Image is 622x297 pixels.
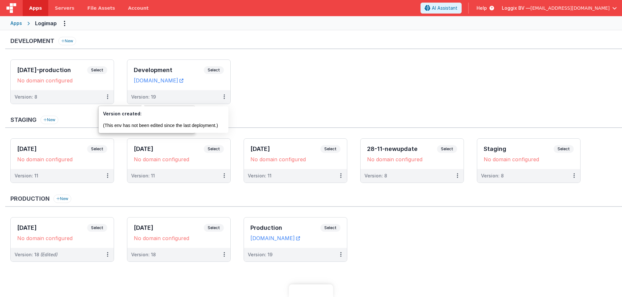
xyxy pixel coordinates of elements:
h3: [DATE] [17,146,87,152]
div: Version: 8 [481,173,504,179]
span: (Edited) [40,252,58,257]
div: Version: 18 [131,251,156,258]
h3: Version created: [103,111,224,117]
span: Select [320,145,340,153]
h3: 28-11-newupdate [367,146,437,152]
div: No domain configured [17,77,107,84]
span: Select [87,145,107,153]
span: Select [87,66,107,74]
div: No domain configured [250,156,340,163]
div: No domain configured [17,235,107,241]
div: No domain configured [17,156,107,163]
h3: Production [10,196,50,202]
span: Servers [55,5,74,11]
a: [DOMAIN_NAME] [250,235,300,241]
h3: [DATE] [17,225,87,231]
h3: Development [10,38,54,44]
div: Version: 11 [248,173,271,179]
div: No domain configured [134,156,224,163]
span: Loggix BV — [502,5,530,11]
div: Apps [10,20,22,27]
div: Version: 19 [131,94,156,100]
button: New [58,37,76,45]
span: Select [204,224,224,232]
div: No domain configured [484,156,574,163]
h3: [DATE] [134,146,204,152]
span: AI Assistant [432,5,457,11]
div: Version: 8 [15,94,37,100]
a: [DOMAIN_NAME] [134,77,183,84]
span: [EMAIL_ADDRESS][DOMAIN_NAME] [530,5,610,11]
h3: [DATE]-production [17,67,87,73]
button: Options [59,18,70,28]
div: Version: 18 [15,251,58,258]
h3: Staging [10,117,37,123]
span: Select [204,66,224,74]
button: Loggix BV — [EMAIL_ADDRESS][DOMAIN_NAME] [502,5,617,11]
li: (This env has not been edited since the last deployment.) [103,122,224,129]
div: Version: 11 [15,173,38,179]
span: Select [204,145,224,153]
div: No domain configured [367,156,457,163]
span: Select [320,224,340,232]
span: Select [87,224,107,232]
div: Version: 19 [248,251,272,258]
span: Apps [29,5,42,11]
button: New [40,116,58,124]
h3: Development [134,67,204,73]
span: Select [554,145,574,153]
button: New [53,195,71,203]
h3: Staging [484,146,554,152]
span: Help [477,5,487,11]
button: AI Assistant [420,3,462,14]
div: Logimap [35,19,57,27]
div: Version: 11 [131,173,155,179]
span: File Assets [87,5,115,11]
h3: [DATE] [134,225,204,231]
div: No domain configured [134,235,224,241]
h3: Production [250,225,320,231]
span: Select [437,145,457,153]
h3: [DATE] [250,146,320,152]
div: Version: 8 [364,173,387,179]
